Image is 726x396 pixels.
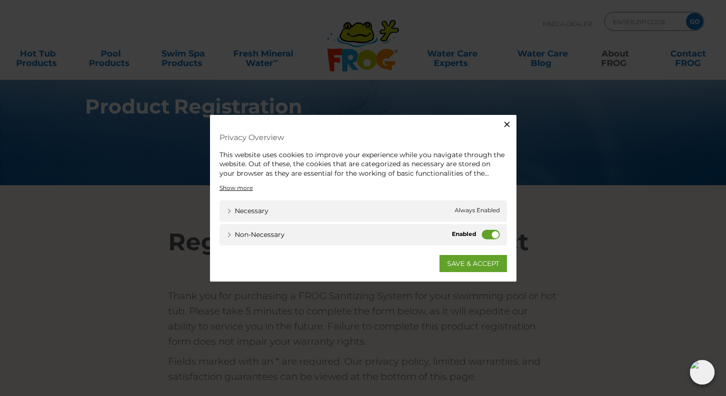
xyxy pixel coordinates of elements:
[227,230,285,240] a: Non-necessary
[690,360,715,385] img: openIcon
[227,206,268,216] a: Necessary
[220,150,507,178] div: This website uses cookies to improve your experience while you navigate through the website. Out ...
[455,206,500,216] span: Always Enabled
[220,129,507,145] h4: Privacy Overview
[439,255,507,272] a: SAVE & ACCEPT
[220,184,253,192] a: Show more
